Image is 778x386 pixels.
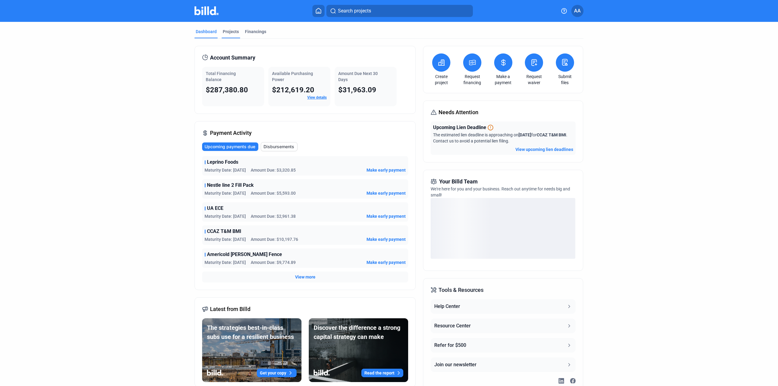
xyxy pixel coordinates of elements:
button: Get your copy [257,369,297,377]
span: UA ECE [207,205,223,212]
div: loading [431,198,575,259]
a: View details [307,95,327,100]
span: Available Purchasing Power [272,71,313,82]
span: $287,380.80 [206,86,248,94]
span: Disbursements [263,144,294,150]
div: The strategies best-in-class subs use for a resilient business [207,323,297,341]
div: Dashboard [196,29,217,35]
span: Maturity Date: [DATE] [205,236,246,242]
span: Search projects [338,7,371,15]
span: CCAZ T&M BMI [537,132,566,137]
button: Make early payment [367,190,406,196]
span: Amount Due: $10,197.76 [251,236,298,242]
button: Disbursements [261,142,298,151]
span: Tools & Resources [439,286,484,294]
div: Help Center [434,303,460,310]
a: Request waiver [523,73,545,86]
button: Search projects [326,5,473,17]
span: Needs Attention [439,108,478,117]
button: Join our newsletter [431,357,575,372]
button: Make early payment [367,236,406,242]
span: [DATE] [518,132,531,137]
div: Resource Center [434,322,471,330]
span: Account Summary [210,53,255,62]
span: AA [574,7,581,15]
div: Discover the difference a strong capital strategy can make [314,323,403,341]
button: Help Center [431,299,575,314]
a: Create project [431,73,452,86]
button: Make early payment [367,167,406,173]
span: Amount Due: $5,593.00 [251,190,296,196]
button: AA [571,5,583,17]
span: $212,619.20 [272,86,314,94]
div: Join our newsletter [434,361,477,368]
span: The estimated lien deadline is approaching on for . Contact us to avoid a potential lien filing. [433,132,567,143]
span: $31,963.09 [338,86,376,94]
button: Upcoming payments due [202,142,258,151]
span: Nestle line 2 Fill Pack [207,182,254,189]
div: Refer for $500 [434,342,466,349]
span: Maturity Date: [DATE] [205,190,246,196]
span: Latest from Billd [210,305,250,313]
span: Amount Due: $2,961.38 [251,213,296,219]
a: Make a payment [493,73,514,86]
a: Submit files [554,73,576,86]
span: Amount Due Next 30 Days [338,71,378,82]
button: Make early payment [367,213,406,219]
span: We're here for you and your business. Reach out anytime for needs big and small! [431,186,570,197]
span: Maturity Date: [DATE] [205,259,246,265]
span: Your Billd Team [439,177,478,186]
a: Request financing [462,73,483,86]
div: Projects [223,29,239,35]
button: Refer for $500 [431,338,575,353]
span: Upcoming payments due [205,144,255,150]
button: View upcoming lien deadlines [515,146,573,152]
span: Total Financing Balance [206,71,236,82]
span: Leprino Foods [207,159,238,166]
span: Amount Due: $9,774.89 [251,259,296,265]
span: Upcoming Lien Deadline [433,124,486,131]
img: Billd Company Logo [194,6,219,15]
span: Maturity Date: [DATE] [205,167,246,173]
span: Payment Activity [210,129,252,137]
button: Make early payment [367,259,406,265]
button: Resource Center [431,319,575,333]
span: Amount Due: $3,320.85 [251,167,296,173]
span: CCAZ T&M BMI [207,228,241,235]
button: View more [295,274,315,280]
span: Americold [PERSON_NAME] Fence [207,251,282,258]
div: Financings [245,29,266,35]
button: Read the report [361,369,403,377]
span: Maturity Date: [DATE] [205,213,246,219]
